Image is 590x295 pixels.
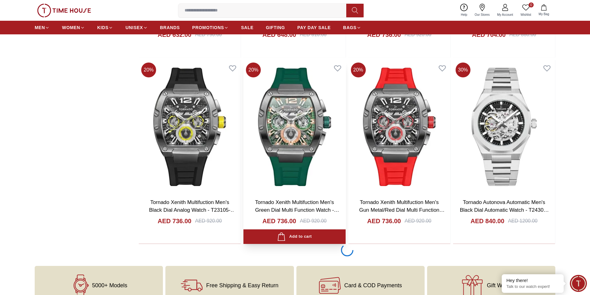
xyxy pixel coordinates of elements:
[344,282,402,288] span: Card & COD Payments
[192,24,224,31] span: PROMOTIONS
[470,217,504,225] h4: AED 840.00
[195,31,222,38] div: AED 790.00
[255,199,339,221] a: Tornado Xenith Multifuction Men's Green Dial Multi Function Watch - T23105-XSHH
[508,217,537,225] div: AED 1200.00
[241,24,253,31] span: SALE
[351,63,366,77] span: 20 %
[160,24,180,31] span: BRANDS
[158,217,191,225] h4: AED 736.00
[460,199,549,221] a: Tornado Autonova Automatic Men's Black Dial Automatic Watch - T24303-SBSB
[246,63,261,77] span: 20 %
[529,2,534,7] span: 0
[97,22,113,33] a: KIDS
[243,60,345,193] img: Tornado Xenith Multifuction Men's Green Dial Multi Function Watch - T23105-XSHH
[266,22,285,33] a: GIFTING
[487,282,521,288] span: Gift Wrapping
[125,24,143,31] span: UNISEX
[158,30,191,39] h4: AED 632.00
[62,22,85,33] a: WOMEN
[37,4,91,17] img: ...
[160,22,180,33] a: BRANDS
[139,60,241,193] img: Tornado Xenith Multifuction Men's Black Dial Analog Watch - T23105-XSBB
[367,30,401,39] h4: AED 736.00
[348,60,450,193] img: Tornado Xenith Multifuction Men's Gun Metal/Red Dial Multi Function Watch - T23105-XSRB
[367,217,401,225] h4: AED 736.00
[359,199,445,221] a: Tornado Xenith Multifuction Men's Gun Metal/Red Dial Multi Function Watch - T23105-XSRB
[192,22,229,33] a: PROMOTIONS
[35,24,45,31] span: MEN
[453,60,555,193] img: Tornado Autonova Automatic Men's Black Dial Automatic Watch - T24303-SBSB
[300,31,326,38] div: AED 810.00
[149,199,236,221] a: Tornado Xenith Multifuction Men's Black Dial Analog Watch - T23105-XSBB
[300,217,326,225] div: AED 920.00
[495,12,516,17] span: My Account
[277,232,312,241] div: Add to cart
[472,30,506,39] h4: AED 704.00
[472,12,492,17] span: Our Stores
[262,217,296,225] h4: AED 736.00
[506,277,559,284] div: Hey there!
[518,12,534,17] span: Wishlist
[404,31,431,38] div: AED 920.00
[404,217,431,225] div: AED 920.00
[141,63,156,77] span: 20 %
[506,284,559,289] p: Talk to our watch expert!
[243,229,345,244] button: Add to cart
[458,12,470,17] span: Help
[570,275,587,292] div: Chat Widget
[517,2,535,18] a: 0Wishlist
[195,217,222,225] div: AED 920.00
[97,24,108,31] span: KIDS
[92,282,127,288] span: 5000+ Models
[62,24,80,31] span: WOMEN
[535,3,553,18] button: My Bag
[509,31,536,38] div: AED 880.00
[262,30,296,39] h4: AED 648.00
[471,2,493,18] a: Our Stores
[206,282,278,288] span: Free Shipping & Easy Return
[456,63,470,77] span: 30 %
[343,24,356,31] span: BAGS
[343,22,361,33] a: BAGS
[125,22,147,33] a: UNISEX
[35,22,50,33] a: MEN
[266,24,285,31] span: GIFTING
[297,22,331,33] a: PAY DAY SALE
[297,24,331,31] span: PAY DAY SALE
[536,12,552,16] span: My Bag
[457,2,471,18] a: Help
[241,22,253,33] a: SALE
